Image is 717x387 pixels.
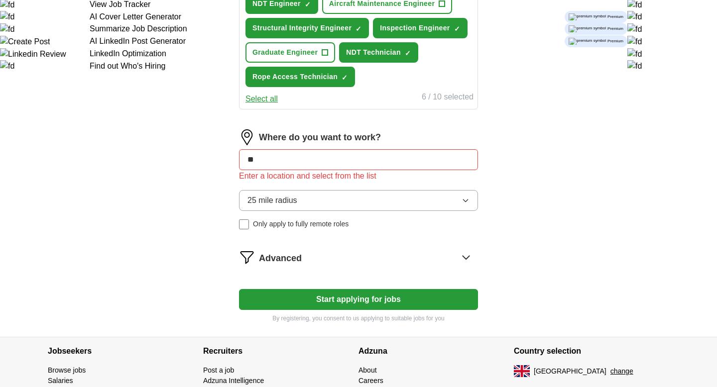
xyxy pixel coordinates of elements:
img: location.png [239,129,255,145]
button: Rope Access Technician✓ [245,67,355,87]
a: Salaries [48,377,73,385]
a: Post a job [203,366,234,374]
button: 25 mile radius [239,190,478,211]
input: Only apply to fully remote roles [239,219,249,229]
div: Enter a location and select from the list [239,170,478,182]
img: filter [239,249,255,265]
p: By registering, you consent to us applying to suitable jobs for you [239,314,478,323]
button: Select all [245,93,278,105]
h4: Country selection [514,337,669,365]
label: Where do you want to work? [259,131,381,144]
span: Rope Access Technician [252,72,338,82]
span: Advanced [259,252,302,265]
a: Careers [358,377,383,385]
span: 25 mile radius [247,194,297,206]
img: UK flag [514,365,530,377]
span: [GEOGRAPHIC_DATA] [534,366,606,377]
button: change [610,366,633,377]
button: Start applying for jobs [239,289,478,310]
div: 6 / 10 selected [422,91,474,105]
a: Adzuna Intelligence [203,377,264,385]
a: Browse jobs [48,366,86,374]
a: About [358,366,377,374]
span: Only apply to fully remote roles [253,219,349,229]
span: ✓ [342,74,348,82]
